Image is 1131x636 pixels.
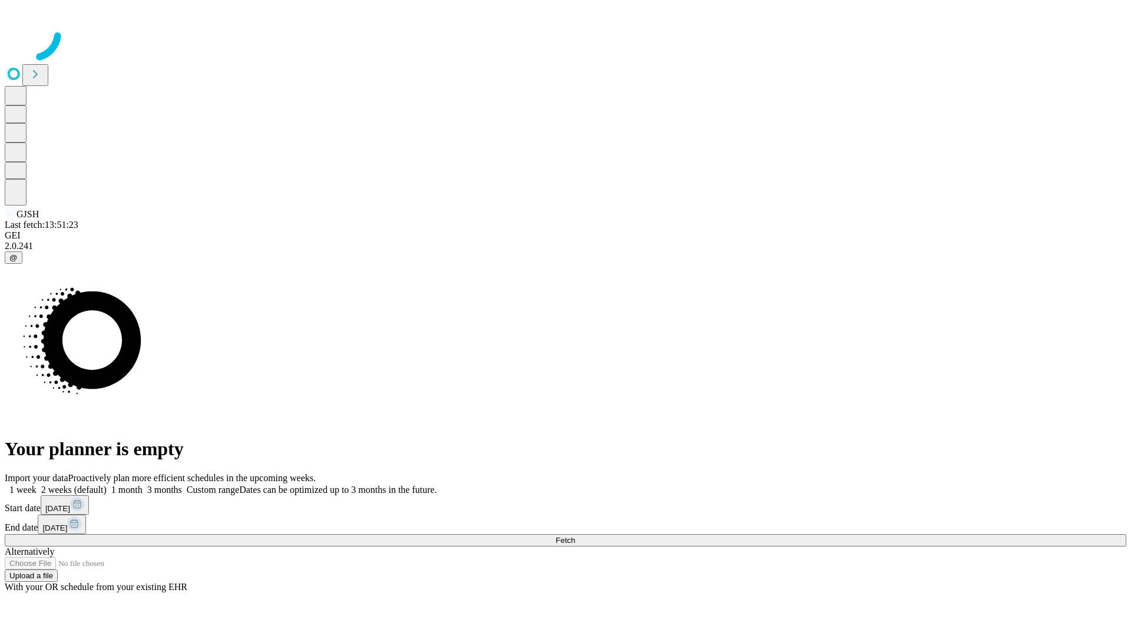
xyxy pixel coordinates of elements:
[41,495,89,515] button: [DATE]
[38,515,86,534] button: [DATE]
[111,485,143,495] span: 1 month
[45,504,70,513] span: [DATE]
[5,546,54,556] span: Alternatively
[187,485,239,495] span: Custom range
[5,473,68,483] span: Import your data
[239,485,436,495] span: Dates can be optimized up to 3 months in the future.
[5,569,58,582] button: Upload a file
[5,534,1126,546] button: Fetch
[5,515,1126,534] div: End date
[555,536,575,545] span: Fetch
[5,582,187,592] span: With your OR schedule from your existing EHR
[5,220,78,230] span: Last fetch: 13:51:23
[147,485,182,495] span: 3 months
[5,241,1126,251] div: 2.0.241
[41,485,107,495] span: 2 weeks (default)
[5,438,1126,460] h1: Your planner is empty
[42,524,67,532] span: [DATE]
[5,230,1126,241] div: GEI
[9,485,37,495] span: 1 week
[5,251,22,264] button: @
[5,495,1126,515] div: Start date
[16,209,39,219] span: GJSH
[68,473,316,483] span: Proactively plan more efficient schedules in the upcoming weeks.
[9,253,18,262] span: @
